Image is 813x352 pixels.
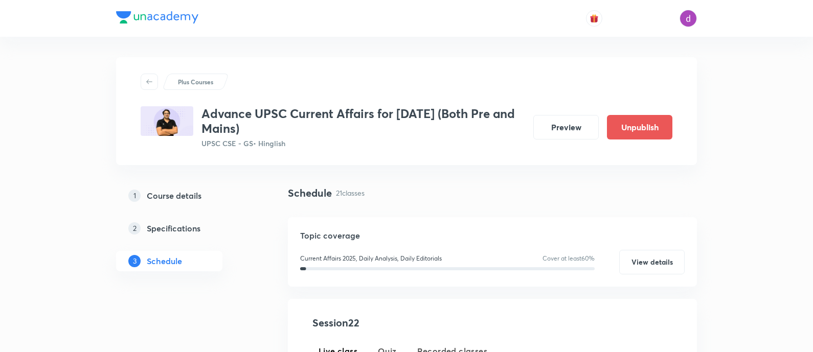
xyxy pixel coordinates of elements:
[116,11,198,26] a: Company Logo
[147,222,200,234] h5: Specifications
[147,255,182,267] h5: Schedule
[680,10,697,27] img: Divyarani choppa
[312,315,499,331] h4: Session 22
[336,187,365,198] p: 21 classes
[533,115,599,139] button: Preview
[116,185,255,206] a: 1Course details
[116,218,255,239] a: 2Specifications
[619,250,685,274] button: View details
[116,11,198,24] img: Company Logo
[586,10,602,27] button: avatar
[178,77,213,86] p: Plus Courses
[141,106,193,136] img: 4029B8AE-FC9C-4F3E-A44D-CE23FA7E6FD7_plus.png
[128,190,141,202] p: 1
[201,106,525,136] h3: Advance UPSC Current Affairs for [DATE] (Both Pre and Mains)
[128,255,141,267] p: 3
[543,254,595,263] p: Cover at least 60 %
[128,222,141,234] p: 2
[201,138,525,149] p: UPSC CSE - GS • Hinglish
[300,229,685,242] h5: Topic coverage
[288,185,332,201] h4: Schedule
[607,115,672,139] button: Unpublish
[147,190,201,202] h5: Course details
[300,254,442,263] p: Current Affairs 2025, Daily Analysis, Daily Editorials
[590,14,599,23] img: avatar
